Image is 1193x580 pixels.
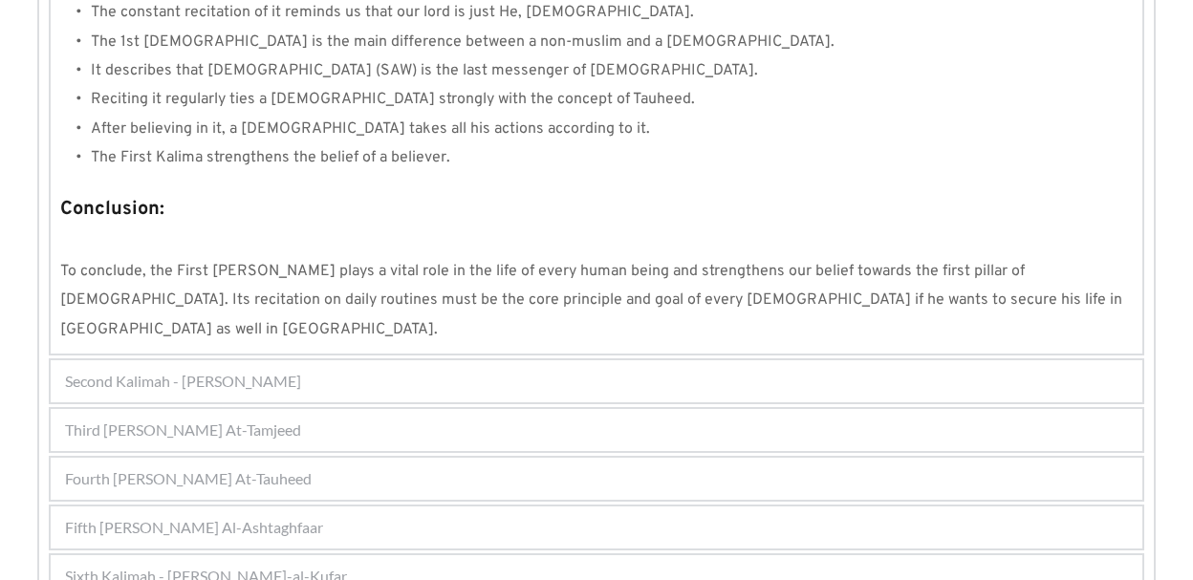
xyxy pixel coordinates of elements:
span: The First Kalima strengthens the belief of a believer. [91,148,450,167]
span: After believing in it, a [DEMOGRAPHIC_DATA] takes all his actions according to it. [91,119,650,139]
span: Third [PERSON_NAME] At-Tamjeed [65,419,301,441]
strong: Conclusion: [60,197,164,222]
span: Second Kalimah - [PERSON_NAME] [65,370,301,393]
span: It describes that [DEMOGRAPHIC_DATA] (SAW) is the last messenger of [DEMOGRAPHIC_DATA]. [91,61,758,80]
span: The 1st [DEMOGRAPHIC_DATA] is the main difference between a non-muslim and a [DEMOGRAPHIC_DATA]. [91,32,835,52]
span: Fourth [PERSON_NAME] At-Tauheed [65,467,312,490]
span: To conclude, the First [PERSON_NAME] plays a vital role in the life of every human being and stre... [60,262,1126,339]
span: Reciting it regularly ties a [DEMOGRAPHIC_DATA] strongly with the concept of Tauheed. [91,90,695,109]
span: Fifth [PERSON_NAME] Al-Ashtaghfaar [65,516,323,539]
span: The constant recitation of it reminds us that our lord is just He, [DEMOGRAPHIC_DATA]. [91,3,694,22]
